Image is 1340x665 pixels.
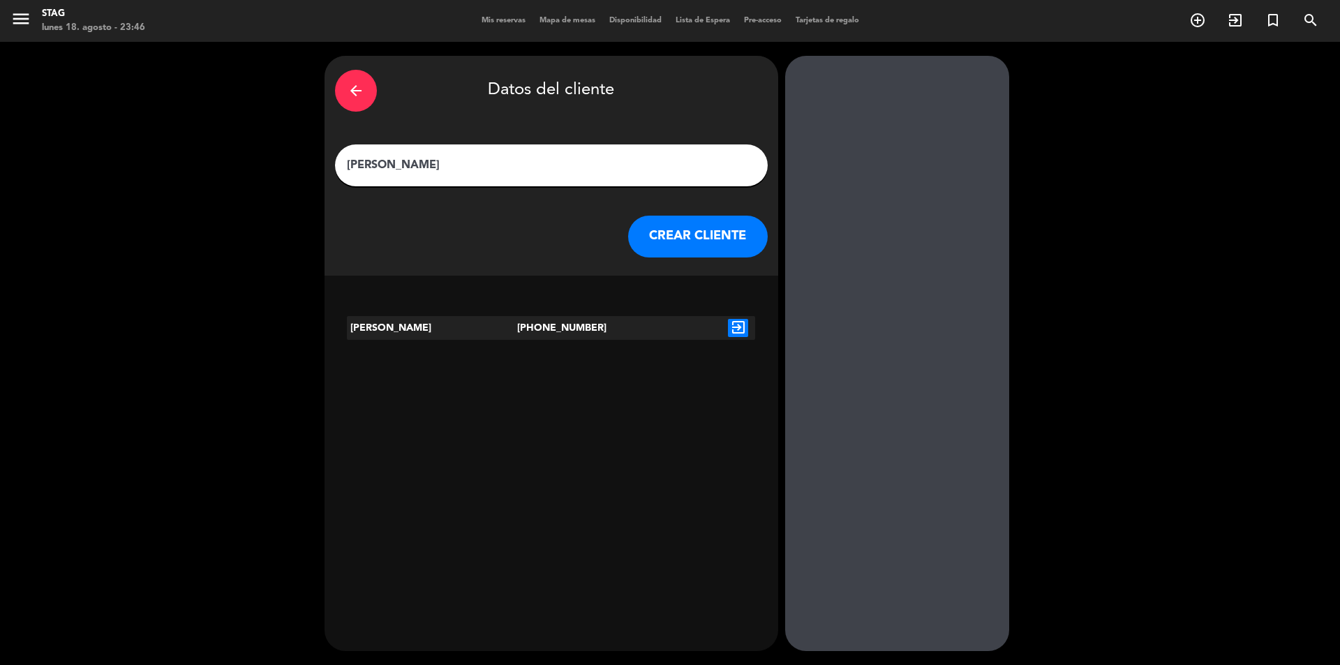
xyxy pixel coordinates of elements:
[728,319,748,337] i: exit_to_app
[10,8,31,29] i: menu
[669,17,737,24] span: Lista de Espera
[1189,12,1206,29] i: add_circle_outline
[475,17,533,24] span: Mis reservas
[789,17,866,24] span: Tarjetas de regalo
[517,316,586,340] div: [PHONE_NUMBER]
[1227,12,1244,29] i: exit_to_app
[10,8,31,34] button: menu
[42,21,145,35] div: lunes 18. agosto - 23:46
[1302,12,1319,29] i: search
[347,316,517,340] div: [PERSON_NAME]
[628,216,768,257] button: CREAR CLIENTE
[737,17,789,24] span: Pre-acceso
[348,82,364,99] i: arrow_back
[335,66,768,115] div: Datos del cliente
[1265,12,1281,29] i: turned_in_not
[533,17,602,24] span: Mapa de mesas
[602,17,669,24] span: Disponibilidad
[345,156,757,175] input: Escriba nombre, correo electrónico o número de teléfono...
[42,7,145,21] div: STAG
